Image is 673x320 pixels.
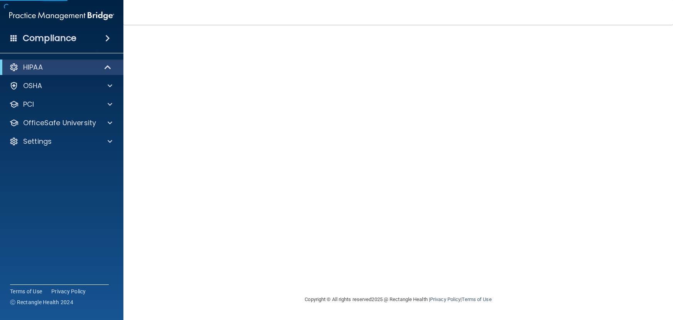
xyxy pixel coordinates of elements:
[9,81,112,90] a: OSHA
[258,287,539,312] div: Copyright © All rights reserved 2025 @ Rectangle Health | |
[9,118,112,128] a: OfficeSafe University
[23,63,43,72] p: HIPAA
[23,137,52,146] p: Settings
[9,63,112,72] a: HIPAA
[9,100,112,109] a: PCI
[23,81,42,90] p: OSHA
[10,298,73,306] span: Ⓒ Rectangle Health 2024
[23,100,34,109] p: PCI
[462,296,491,302] a: Terms of Use
[9,8,114,24] img: PMB logo
[23,118,96,128] p: OfficeSafe University
[430,296,460,302] a: Privacy Policy
[9,137,112,146] a: Settings
[10,288,42,295] a: Terms of Use
[23,33,76,44] h4: Compliance
[51,288,86,295] a: Privacy Policy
